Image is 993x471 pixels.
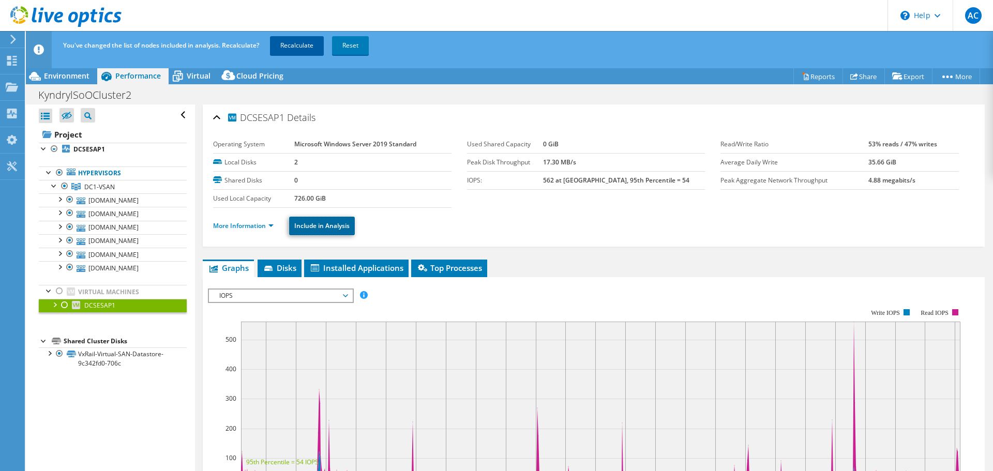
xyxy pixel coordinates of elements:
[793,68,843,84] a: Reports
[84,301,115,310] span: DCSESAP1
[543,140,559,148] b: 0 GiB
[294,158,298,166] b: 2
[187,71,210,81] span: Virtual
[115,71,161,81] span: Performance
[208,263,249,273] span: Graphs
[213,157,294,168] label: Local Disks
[225,394,236,403] text: 300
[225,335,236,344] text: 500
[543,176,689,185] b: 562 at [GEOGRAPHIC_DATA], 95th Percentile = 54
[34,89,147,101] h1: KyndrylSoOCluster2
[270,36,324,55] a: Recalculate
[39,221,187,234] a: [DOMAIN_NAME]
[39,299,187,312] a: DCSESAP1
[39,166,187,180] a: Hypervisors
[932,68,980,84] a: More
[467,157,543,168] label: Peak Disk Throughput
[39,261,187,275] a: [DOMAIN_NAME]
[39,248,187,261] a: [DOMAIN_NAME]
[871,309,900,316] text: Write IOPS
[720,175,868,186] label: Peak Aggregate Network Throughput
[900,11,910,20] svg: \n
[287,111,315,124] span: Details
[63,41,259,50] span: You've changed the list of nodes included in analysis. Recalculate?
[39,207,187,220] a: [DOMAIN_NAME]
[225,364,236,373] text: 400
[225,453,236,462] text: 100
[39,234,187,248] a: [DOMAIN_NAME]
[868,158,896,166] b: 35.66 GiB
[842,68,885,84] a: Share
[294,176,298,185] b: 0
[39,143,187,156] a: DCSESAP1
[225,424,236,433] text: 200
[39,180,187,193] a: DC1-VSAN
[213,139,294,149] label: Operating System
[467,139,543,149] label: Used Shared Capacity
[332,36,369,55] a: Reset
[73,145,105,154] b: DCSESAP1
[39,193,187,207] a: [DOMAIN_NAME]
[227,111,284,123] span: DCSESAP1
[294,140,416,148] b: Microsoft Windows Server 2019 Standard
[213,221,274,230] a: More Information
[965,7,982,24] span: AC
[868,176,915,185] b: 4.88 megabits/s
[868,140,937,148] b: 53% reads / 47% writes
[39,285,187,298] a: Virtual Machines
[39,347,187,370] a: VxRail-Virtual-SAN-Datastore-9c342fd0-706c
[236,71,283,81] span: Cloud Pricing
[884,68,932,84] a: Export
[84,183,115,191] span: DC1-VSAN
[64,335,187,347] div: Shared Cluster Disks
[416,263,482,273] span: Top Processes
[39,126,187,143] a: Project
[720,139,868,149] label: Read/Write Ratio
[214,290,347,302] span: IOPS
[263,263,296,273] span: Disks
[289,217,355,235] a: Include in Analysis
[213,175,294,186] label: Shared Disks
[44,71,89,81] span: Environment
[921,309,949,316] text: Read IOPS
[213,193,294,204] label: Used Local Capacity
[720,157,868,168] label: Average Daily Write
[246,458,319,466] text: 95th Percentile = 54 IOPS
[294,194,326,203] b: 726.00 GiB
[543,158,576,166] b: 17.30 MB/s
[309,263,403,273] span: Installed Applications
[467,175,543,186] label: IOPS:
